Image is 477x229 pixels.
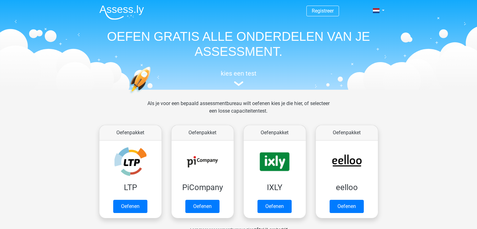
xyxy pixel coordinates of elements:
div: Als je voor een bepaald assessmentbureau wilt oefenen kies je die hier, of selecteer een losse ca... [142,100,335,122]
a: Oefenen [113,200,147,213]
a: Oefenen [257,200,292,213]
h1: OEFEN GRATIS ALLE ONDERDELEN VAN JE ASSESSMENT. [94,29,383,59]
img: oefenen [129,67,175,123]
img: assessment [234,81,243,86]
h5: kies een test [94,70,383,77]
a: Oefenen [185,200,220,213]
a: kies een test [94,70,383,86]
a: Oefenen [330,200,364,213]
img: Assessly [99,5,144,20]
a: Registreer [312,8,334,14]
